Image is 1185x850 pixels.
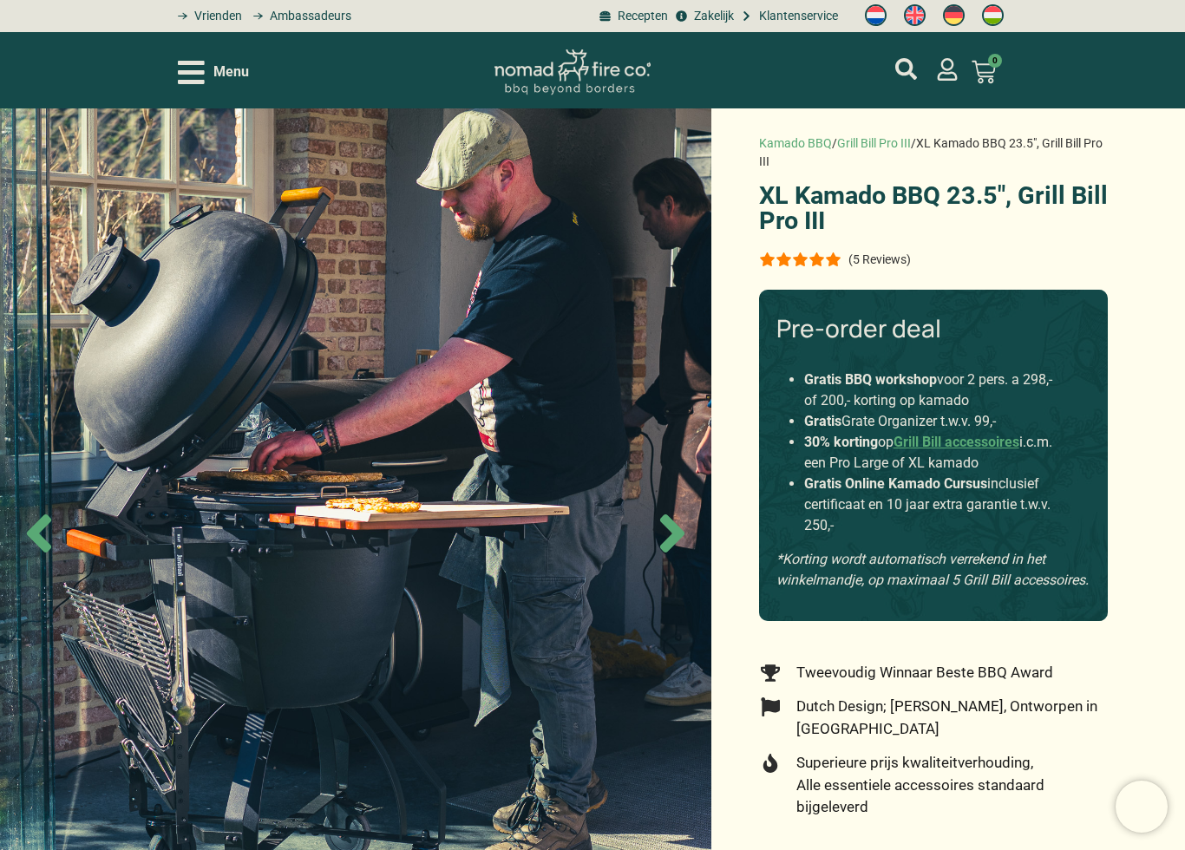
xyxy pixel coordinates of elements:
span: Recepten [613,7,668,25]
li: Grate Organizer t.w.v. 99,- [804,411,1063,432]
a: grill bill ambassadors [246,7,350,25]
em: *Korting wordt automatisch verrekend in het winkelmandje, op maximaal 5 Grill Bill accessoires. [776,551,1089,588]
span: Zakelijk [690,7,734,25]
img: Nomad Logo [494,49,651,95]
img: Duits [943,4,965,26]
strong: Gratis BBQ workshop [804,371,937,388]
a: mijn account [895,58,917,80]
strong: Gratis Online Kamado Cursus [804,475,987,492]
strong: 30% korting [804,434,878,450]
span: Vrienden [190,7,242,25]
a: grill bill zakeljk [672,7,733,25]
nav: breadcrumbs [759,134,1108,171]
a: Grill Bill Pro III [837,136,911,150]
p: (5 Reviews) [848,252,911,266]
h1: XL Kamado BBQ 23.5″, Grill Bill Pro III [759,183,1108,233]
span: XL Kamado BBQ 23.5″, Grill Bill Pro III [759,136,1103,168]
a: BBQ recepten [597,7,668,25]
span: Next slide [642,503,703,564]
strong: Gratis [804,413,841,429]
span: 0 [988,54,1002,68]
a: Kamado BBQ [759,136,832,150]
span: Superieure prijs kwaliteitverhouding, Alle essentiele accessoires standaard bijgeleverd [792,752,1108,819]
a: Grill Bill accessoires [894,434,1019,450]
span: Previous slide [9,503,69,564]
img: Engels [904,4,926,26]
a: grill bill vrienden [172,7,242,25]
img: Hongaars [982,4,1004,26]
h3: Pre-order deal [776,314,1090,343]
iframe: Brevo live chat [1116,781,1168,833]
a: 0 [951,49,1017,95]
li: op i.c.m. een Pro Large of XL kamado [804,432,1063,474]
span: Klantenservice [755,7,838,25]
a: mijn account [936,58,959,81]
span: Tweevoudig Winnaar Beste BBQ Award [792,662,1053,684]
li: inclusief certificaat en 10 jaar extra garantie t.w.v. 250,- [804,474,1063,536]
span: / [832,136,837,150]
span: Menu [213,62,249,82]
div: Open/Close Menu [178,57,249,88]
span: Ambassadeurs [265,7,351,25]
li: voor 2 pers. a 298,- of 200,- korting op kamado [804,369,1063,411]
span: / [911,136,916,150]
span: Dutch Design; [PERSON_NAME], Ontworpen in [GEOGRAPHIC_DATA] [792,696,1108,740]
a: grill bill klantenservice [738,7,838,25]
img: Nederlands [865,4,887,26]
